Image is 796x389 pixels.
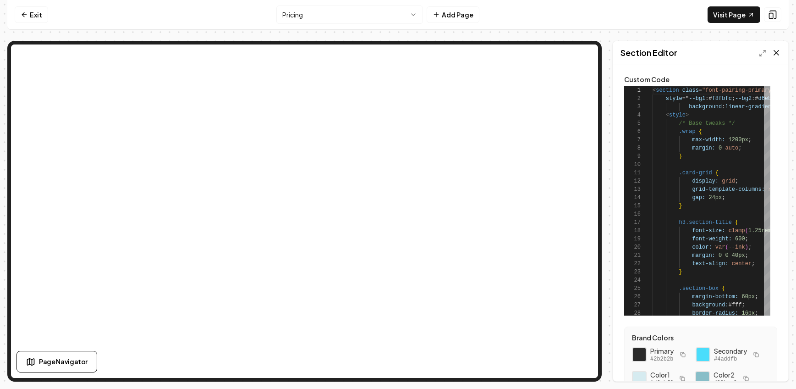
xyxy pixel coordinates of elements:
span: gap: [692,194,705,201]
span: " [686,95,689,102]
div: 17 [624,218,641,227]
span: 16px [741,310,755,317]
span: Secondary [714,346,747,356]
div: 6 [624,128,641,136]
div: 10 [624,161,641,169]
span: } [679,269,682,275]
div: Click to copy #d6ebf0 [632,371,647,386]
span: color: [692,244,712,250]
span: grid [722,178,735,184]
div: 12 [624,177,641,185]
span: clamp [729,228,745,234]
span: 40px [732,252,745,259]
span: #88bec8 [714,379,736,387]
span: --bg2 [735,95,752,102]
span: #fff [729,302,742,308]
span: ; [722,194,725,201]
span: < [666,112,669,118]
span: #d6ebf0 [650,379,673,387]
span: h3.section-title [679,219,732,226]
span: { [735,219,738,226]
span: --ink [729,244,745,250]
div: 23 [624,268,641,276]
span: < [653,87,656,94]
span: } [679,153,682,160]
div: 22 [624,260,641,268]
span: class [682,87,699,94]
span: Primary [650,346,674,356]
div: 9 [624,152,641,161]
div: Click to copy secondary color [696,347,710,362]
div: Click to copy primary color [632,347,647,362]
span: border-radius: [692,310,738,317]
span: Page Navigator [39,357,88,367]
span: 0 [719,145,722,151]
span: linear-gradient [725,104,774,110]
span: margin-bottom: [692,294,738,300]
div: 27 [624,301,641,309]
span: ; [752,261,755,267]
span: ; [738,145,741,151]
button: Page Navigator [16,351,97,372]
span: margin: [692,145,715,151]
span: display: [692,178,719,184]
div: 28 [624,309,641,317]
span: 0 [725,252,728,259]
span: style [669,112,686,118]
div: 20 [624,243,641,251]
span: grid-template-columns: [692,186,764,193]
span: 1200px [729,137,748,143]
div: 15 [624,202,641,210]
span: max-width: [692,137,725,143]
div: 14 [624,194,641,202]
div: 4 [624,111,641,119]
span: font-weight: [692,236,731,242]
span: ; [745,252,748,259]
span: .section-box [679,285,719,292]
span: : [722,104,725,110]
span: f8fbfc [712,95,732,102]
div: 2 [624,94,641,103]
span: ; [741,302,745,308]
div: 1 [624,86,641,94]
h2: Section Editor [620,46,677,59]
div: 11 [624,169,641,177]
div: 8 [624,144,641,152]
span: var [715,244,725,250]
div: 13 [624,185,641,194]
span: Color 1 [650,370,673,379]
div: 26 [624,293,641,301]
span: = [699,87,702,94]
span: ; [755,310,758,317]
span: .wrap [679,128,696,135]
label: Custom Code [624,76,777,83]
span: d6ebf0 [758,95,778,102]
span: 60px [741,294,755,300]
span: 600 [735,236,745,242]
div: Click to copy #88bec8 [695,371,710,386]
span: { [699,128,702,135]
span: text-align: [692,261,728,267]
span: :# [705,95,712,102]
div: 16 [624,210,641,218]
div: 21 [624,251,641,260]
span: ( [725,244,728,250]
span: auto [725,145,738,151]
span: .card-grid [679,170,712,176]
span: { [722,285,725,292]
span: /* Base tweaks */ [679,120,735,127]
span: margin: [692,252,715,259]
div: 18 [624,227,641,235]
span: #4addfb [714,356,747,363]
span: 24px [708,194,722,201]
span: #2b2b2b [650,356,674,363]
a: Exit [15,6,48,23]
div: 25 [624,284,641,293]
a: Visit Page [708,6,760,23]
div: 24 [624,276,641,284]
span: :# [752,95,758,102]
span: --bg1 [689,95,705,102]
span: 1.25rem [748,228,771,234]
span: font-size: [692,228,725,234]
div: 19 [624,235,641,243]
